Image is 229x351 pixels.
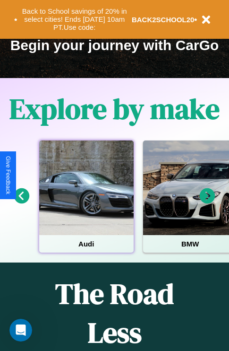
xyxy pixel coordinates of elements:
[9,319,32,342] iframe: Intercom live chat
[5,156,11,194] div: Give Feedback
[17,5,132,34] button: Back to School savings of 20% in select cities! Ends [DATE] 10am PT.Use code:
[132,16,195,24] b: BACK2SCHOOL20
[39,235,134,253] h4: Audi
[9,89,220,128] h1: Explore by make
